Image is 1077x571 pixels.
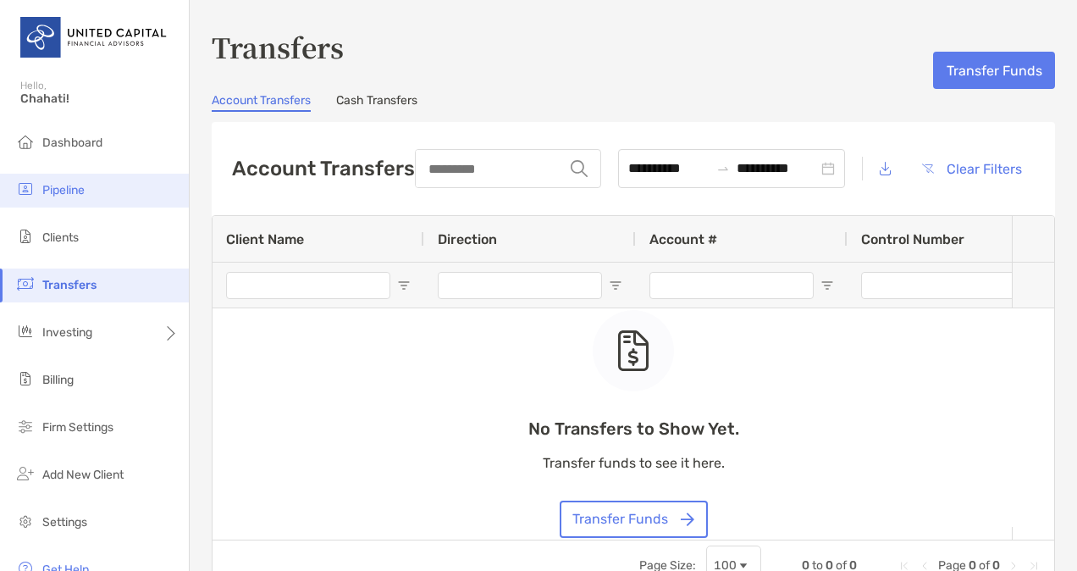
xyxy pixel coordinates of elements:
[336,93,417,112] a: Cash Transfers
[909,150,1035,187] button: Clear Filters
[15,226,36,247] img: clients icon
[15,369,36,389] img: billing icon
[15,179,36,199] img: pipeline icon
[42,373,74,387] span: Billing
[20,91,179,106] span: Chahati!
[20,7,168,68] img: United Capital Logo
[15,511,36,531] img: settings icon
[42,230,79,245] span: Clients
[212,93,311,112] a: Account Transfers
[212,27,1055,66] h3: Transfers
[15,416,36,436] img: firm-settings icon
[716,162,730,175] span: to
[42,278,97,292] span: Transfers
[571,160,588,177] img: input icon
[15,274,36,294] img: transfers icon
[922,164,934,174] img: button icon
[232,157,415,180] h2: Account Transfers
[616,330,650,371] img: empty state icon
[42,420,113,435] span: Firm Settings
[528,452,739,474] p: Transfer funds to see it here.
[933,52,1055,89] button: Transfer Funds
[42,515,87,529] span: Settings
[716,162,730,175] span: swap-right
[42,136,102,150] span: Dashboard
[681,513,694,526] img: button icon
[15,463,36,484] img: add_new_client icon
[15,321,36,341] img: investing icon
[15,131,36,152] img: dashboard icon
[42,468,124,482] span: Add New Client
[42,325,92,340] span: Investing
[560,501,708,538] button: Transfer Funds
[528,419,739,440] p: No Transfers to Show Yet.
[42,183,85,197] span: Pipeline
